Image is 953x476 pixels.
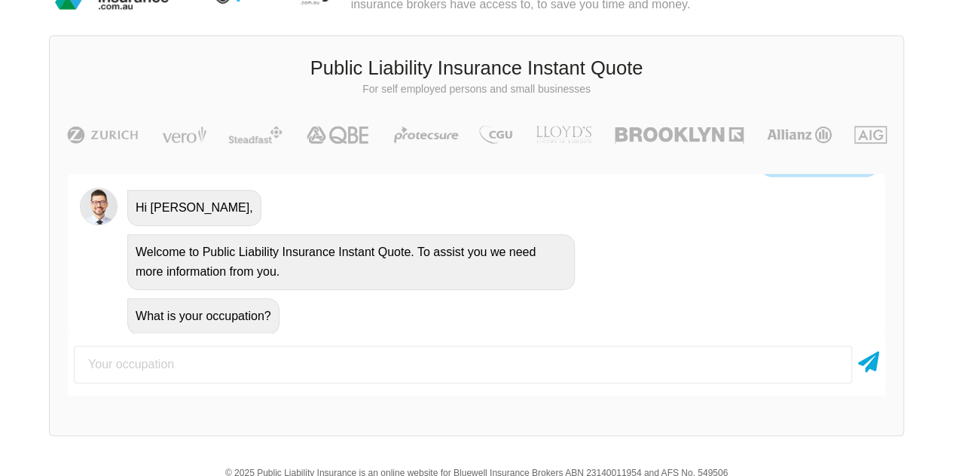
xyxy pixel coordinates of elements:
[127,234,575,290] div: Welcome to Public Liability Insurance Instant Quote. To assist you we need more information from ...
[155,126,213,144] img: Vero | Public Liability Insurance
[609,126,750,144] img: Brooklyn | Public Liability Insurance
[298,126,379,144] img: QBE | Public Liability Insurance
[74,346,852,383] input: Your occupation
[759,126,839,144] img: Allianz | Public Liability Insurance
[388,126,464,144] img: Protecsure | Public Liability Insurance
[222,126,289,144] img: Steadfast | Public Liability Insurance
[473,126,518,144] img: CGU | Public Liability Insurance
[60,126,145,144] img: Zurich | Public Liability Insurance
[848,126,893,144] img: AIG | Public Liability Insurance
[127,298,279,334] div: What is your occupation?
[61,82,892,97] p: For self employed persons and small businesses
[527,126,600,144] img: LLOYD's | Public Liability Insurance
[80,188,118,225] img: Chatbot | PLI
[127,190,261,226] div: Hi [PERSON_NAME],
[61,55,892,82] h3: Public Liability Insurance Instant Quote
